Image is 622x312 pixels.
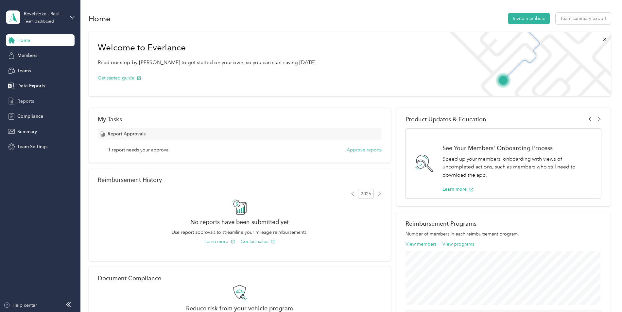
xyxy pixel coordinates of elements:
button: Learn more [442,186,474,193]
img: Welcome to everlance [443,32,611,96]
span: Reports [17,98,34,105]
h2: Reduce risk from your vehicle program [98,305,382,312]
h1: See Your Members' Onboarding Process [442,145,594,151]
h1: Welcome to Everlance [98,43,317,53]
span: Summary [17,128,37,135]
span: 1 report needs your approval [108,147,169,153]
p: Read our step-by-[PERSON_NAME] to get started on your own, so you can start saving [DATE]. [98,59,317,67]
div: My Tasks [98,116,382,123]
span: Teams [17,67,31,74]
p: Use report approvals to streamline your mileage reimbursements. [98,229,382,236]
span: Data Exports [17,82,45,89]
h2: Reimbursement History [98,176,162,183]
iframe: Everlance-gr Chat Button Frame [585,275,622,312]
span: Members [17,52,37,59]
button: Approve reports [347,147,382,153]
span: Home [17,37,30,44]
h2: No reports have been submitted yet [98,218,382,225]
h1: Home [89,15,111,22]
span: Report Approvals [108,130,146,137]
button: Get started guide [98,75,141,81]
span: 2025 [358,189,374,199]
span: Compliance [17,113,43,120]
p: Speed up your members' onboarding with views of uncompleted actions, such as members who still ne... [442,155,594,179]
button: Invite members [508,13,550,24]
button: Team summary export [556,13,611,24]
button: View members [406,241,437,248]
button: Contact sales [241,238,275,245]
div: Team dashboard [24,20,54,24]
p: Number of members in each reimbursement program. [406,231,601,237]
div: Revelstoke - Residential [24,10,65,17]
button: Help center [4,302,37,309]
h2: Document Compliance [98,275,161,282]
h2: Reimbursement Programs [406,220,601,227]
span: Team Settings [17,143,47,150]
span: Product Updates & Education [406,116,486,123]
button: Learn more [204,238,235,245]
button: View programs [442,241,474,248]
